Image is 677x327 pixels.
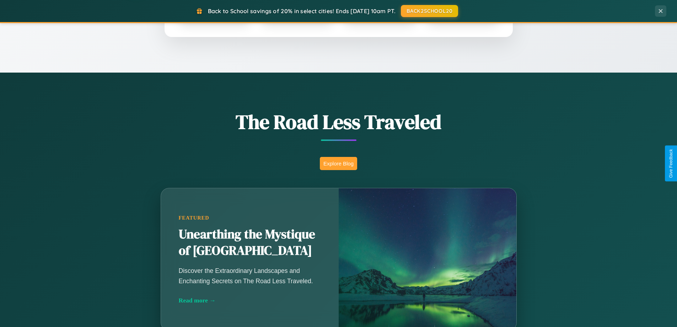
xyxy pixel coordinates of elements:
[179,215,321,221] div: Featured
[125,108,552,136] h1: The Road Less Traveled
[179,266,321,286] p: Discover the Extraordinary Landscapes and Enchanting Secrets on The Road Less Traveled.
[179,226,321,259] h2: Unearthing the Mystique of [GEOGRAPHIC_DATA]
[668,149,673,178] div: Give Feedback
[401,5,458,17] button: BACK2SCHOOL20
[179,297,321,304] div: Read more →
[208,7,396,15] span: Back to School savings of 20% in select cities! Ends [DATE] 10am PT.
[320,157,357,170] button: Explore Blog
